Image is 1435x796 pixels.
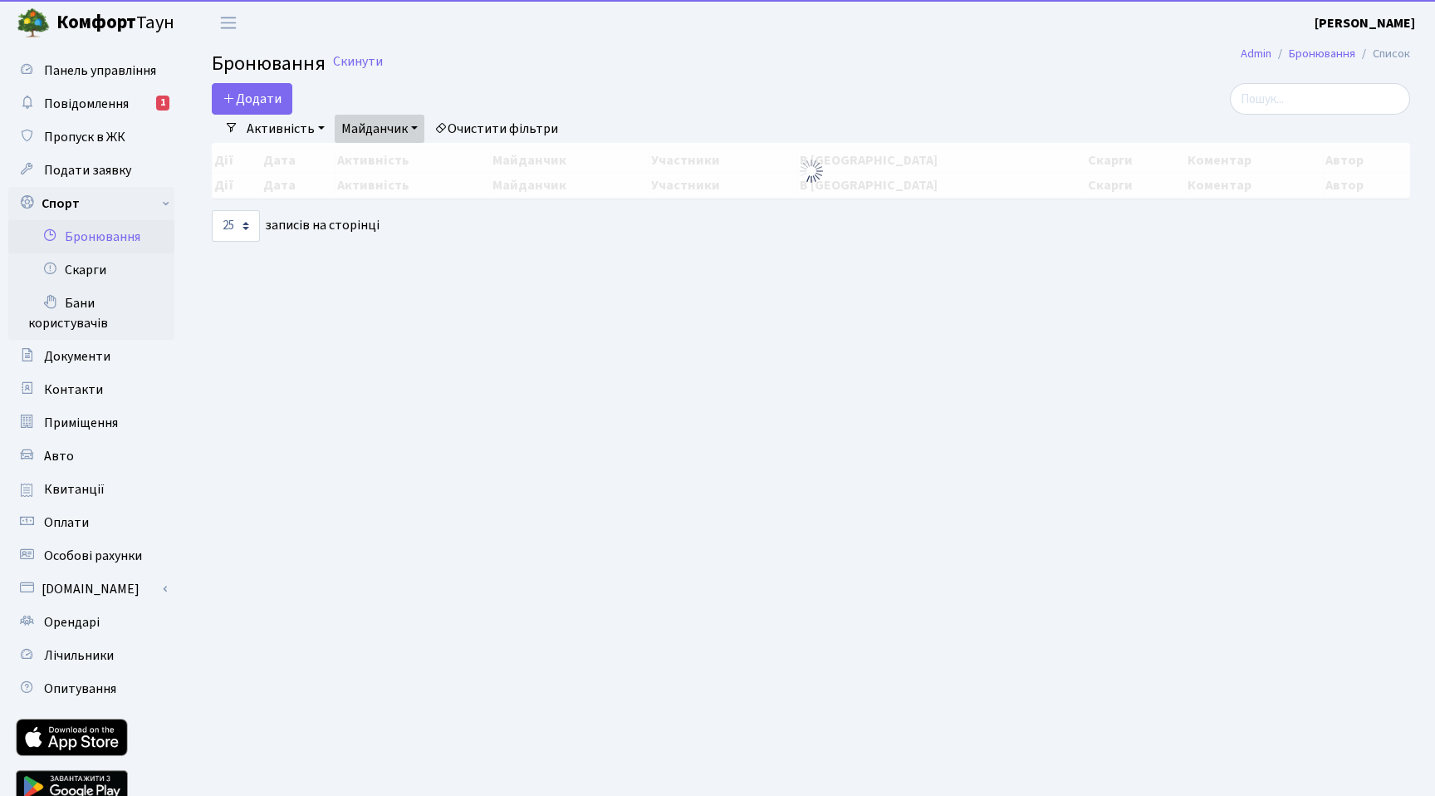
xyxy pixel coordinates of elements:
[8,539,174,572] a: Особові рахунки
[8,120,174,154] a: Пропуск в ЖК
[8,154,174,187] a: Подати заявку
[212,83,292,115] button: Додати
[8,373,174,406] a: Контакти
[8,506,174,539] a: Оплати
[212,210,380,242] label: записів на сторінці
[44,128,125,146] span: Пропуск в ЖК
[56,9,136,36] b: Комфорт
[1216,37,1435,71] nav: breadcrumb
[8,87,174,120] a: Повідомлення1
[8,54,174,87] a: Панель управління
[8,639,174,672] a: Лічильники
[1355,45,1410,63] li: Список
[8,187,174,220] a: Спорт
[44,347,110,366] span: Документи
[8,287,174,340] a: Бани користувачів
[44,414,118,432] span: Приміщення
[212,210,260,242] select: записів на сторінці
[156,96,169,111] div: 1
[208,9,249,37] button: Переключити навігацію
[8,672,174,705] a: Опитування
[428,115,565,143] a: Очистити фільтри
[44,95,129,113] span: Повідомлення
[8,253,174,287] a: Скарги
[335,115,424,143] a: Майданчик
[17,7,50,40] img: logo.png
[333,54,383,70] a: Скинути
[798,158,825,184] img: Обробка...
[8,340,174,373] a: Документи
[44,613,100,631] span: Орендарі
[1289,45,1355,62] a: Бронювання
[44,480,105,499] span: Квитанції
[56,9,174,37] span: Таун
[44,513,89,532] span: Оплати
[44,447,74,465] span: Авто
[1230,83,1410,115] input: Пошук...
[8,572,174,606] a: [DOMAIN_NAME]
[1241,45,1271,62] a: Admin
[44,646,114,665] span: Лічильники
[8,606,174,639] a: Орендарі
[44,61,156,80] span: Панель управління
[44,680,116,698] span: Опитування
[8,220,174,253] a: Бронювання
[44,381,103,399] span: Контакти
[1315,13,1415,33] a: [PERSON_NAME]
[44,547,142,565] span: Особові рахунки
[8,406,174,440] a: Приміщення
[44,161,131,179] span: Подати заявку
[8,440,174,473] a: Авто
[8,473,174,506] a: Квитанції
[1315,14,1415,32] b: [PERSON_NAME]
[240,115,331,143] a: Активність
[212,49,326,78] span: Бронювання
